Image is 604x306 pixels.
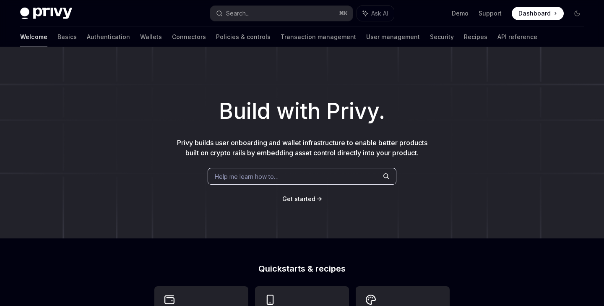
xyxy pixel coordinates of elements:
a: API reference [497,27,537,47]
a: User management [366,27,420,47]
a: Dashboard [512,7,564,20]
a: Demo [452,9,469,18]
a: Policies & controls [216,27,271,47]
button: Search...⌘K [210,6,352,21]
a: Welcome [20,27,47,47]
button: Toggle dark mode [570,7,584,20]
a: Support [479,9,502,18]
div: Search... [226,8,250,18]
a: Authentication [87,27,130,47]
span: Help me learn how to… [215,172,279,181]
a: Transaction management [281,27,356,47]
span: Dashboard [518,9,551,18]
h1: Build with Privy. [13,95,591,128]
a: Connectors [172,27,206,47]
span: Ask AI [371,9,388,18]
span: Privy builds user onboarding and wallet infrastructure to enable better products built on crypto ... [177,139,427,157]
a: Basics [57,27,77,47]
a: Security [430,27,454,47]
a: Get started [282,195,315,203]
span: Get started [282,195,315,202]
span: ⌘ K [339,10,348,17]
img: dark logo [20,8,72,19]
a: Wallets [140,27,162,47]
a: Recipes [464,27,487,47]
h2: Quickstarts & recipes [154,264,450,273]
button: Ask AI [357,6,394,21]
